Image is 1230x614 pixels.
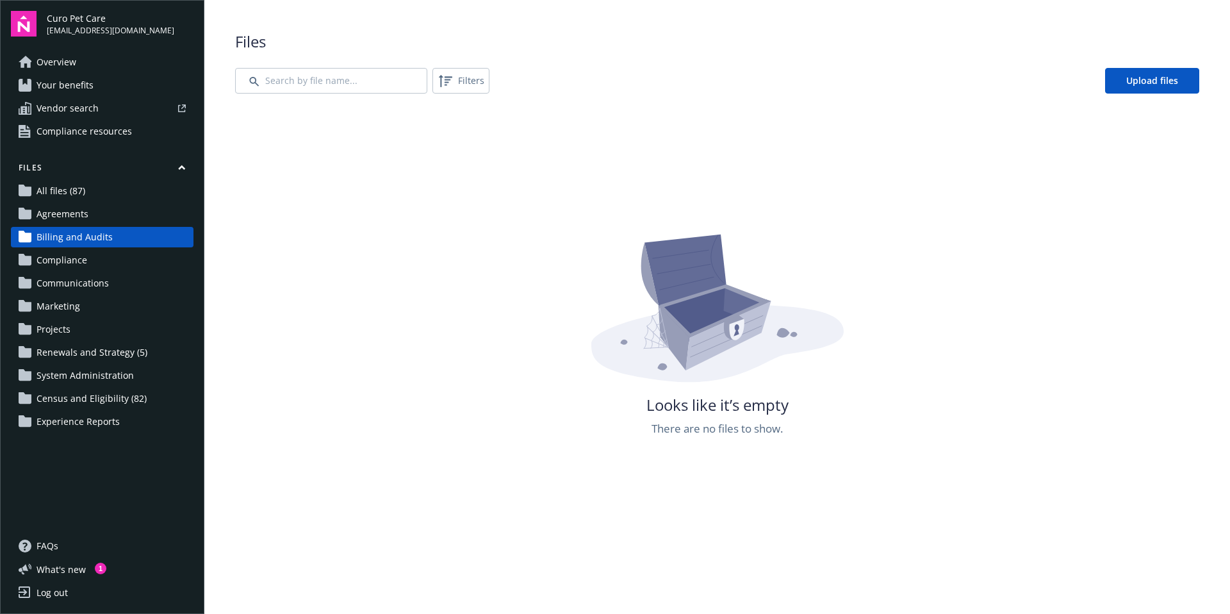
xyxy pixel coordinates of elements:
span: All files (87) [37,181,85,201]
span: Compliance [37,250,87,270]
span: Experience Reports [37,411,120,432]
span: Files [235,31,1199,53]
a: Projects [11,319,193,340]
a: Overview [11,52,193,72]
span: Overview [37,52,76,72]
a: Agreements [11,204,193,224]
button: Curo Pet Care[EMAIL_ADDRESS][DOMAIN_NAME] [47,11,193,37]
button: What's new1 [11,563,106,576]
span: Agreements [37,204,88,224]
button: Filters [432,68,489,94]
span: Your benefits [37,75,94,95]
button: Files [11,162,193,178]
a: Compliance [11,250,193,270]
span: Curo Pet Care [47,12,174,25]
span: Compliance resources [37,121,132,142]
span: Projects [37,319,70,340]
a: Upload files [1105,68,1199,94]
span: Looks like it’s empty [646,394,789,416]
img: navigator-logo.svg [11,11,37,37]
a: Experience Reports [11,411,193,432]
span: Marketing [37,296,80,317]
span: System Administration [37,365,134,386]
span: Census and Eligibility (82) [37,388,147,409]
span: Vendor search [37,98,99,119]
span: FAQs [37,536,58,556]
a: FAQs [11,536,193,556]
span: There are no files to show. [652,420,783,437]
span: What ' s new [37,563,86,576]
a: All files (87) [11,181,193,201]
a: Census and Eligibility (82) [11,388,193,409]
span: Upload files [1126,74,1178,87]
a: Renewals and Strategy (5) [11,342,193,363]
a: Communications [11,273,193,294]
a: Vendor search [11,98,193,119]
span: Communications [37,273,109,294]
a: Your benefits [11,75,193,95]
a: Billing and Audits [11,227,193,247]
a: Compliance resources [11,121,193,142]
div: 1 [95,563,106,574]
span: Filters [435,71,487,91]
a: System Administration [11,365,193,386]
input: Search by file name... [235,68,427,94]
span: Renewals and Strategy (5) [37,342,147,363]
div: Log out [37,583,68,603]
span: Billing and Audits [37,227,113,247]
span: [EMAIL_ADDRESS][DOMAIN_NAME] [47,25,174,37]
a: Marketing [11,296,193,317]
span: Filters [458,74,484,87]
